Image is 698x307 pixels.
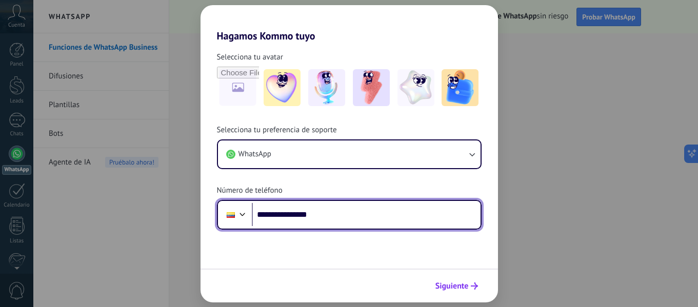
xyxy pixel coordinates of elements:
[201,5,498,42] h2: Hagamos Kommo tuyo
[431,277,483,295] button: Siguiente
[238,149,271,159] span: WhatsApp
[264,69,301,106] img: -1.jpeg
[442,69,478,106] img: -5.jpeg
[397,69,434,106] img: -4.jpeg
[353,69,390,106] img: -3.jpeg
[308,69,345,106] img: -2.jpeg
[221,204,241,226] div: Ecuador: + 593
[217,52,283,63] span: Selecciona tu avatar
[435,282,469,290] span: Siguiente
[217,186,283,196] span: Número de teléfono
[217,125,337,135] span: Selecciona tu preferencia de soporte
[218,140,481,168] button: WhatsApp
